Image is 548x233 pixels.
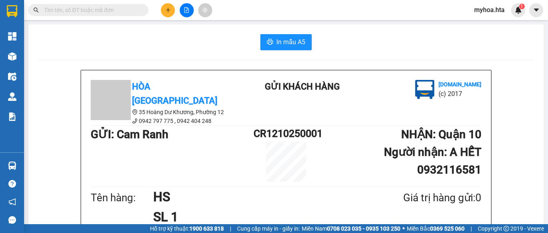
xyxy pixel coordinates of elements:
[8,32,16,41] img: dashboard-icon
[132,82,217,106] b: Hòa [GEOGRAPHIC_DATA]
[384,145,481,176] b: Người nhận : A HẾT 0932116581
[165,7,171,13] span: plus
[276,37,305,47] span: In mẫu A5
[91,117,235,125] li: 0942 797 775 , 0942 404 248
[33,7,39,13] span: search
[230,224,231,233] span: |
[8,198,16,206] span: notification
[260,34,312,50] button: printerIn mẫu A5
[91,190,153,206] div: Tên hàng:
[402,227,405,230] span: ⚪️
[265,82,340,92] b: Gửi khách hàng
[471,224,472,233] span: |
[198,3,212,17] button: aim
[438,81,481,88] b: [DOMAIN_NAME]
[8,180,16,188] span: question-circle
[8,52,16,61] img: warehouse-icon
[8,92,16,101] img: warehouse-icon
[529,3,543,17] button: caret-down
[91,108,235,117] li: 35 Hoàng Dư Khương, Phường 12
[519,4,525,9] sup: 1
[184,7,189,13] span: file-add
[415,80,434,99] img: logo.jpg
[8,161,16,170] img: warehouse-icon
[267,39,273,46] span: printer
[91,128,168,141] b: GỬI : Cam Ranh
[254,126,319,141] h1: CR1210250001
[132,118,138,124] span: phone
[533,6,540,14] span: caret-down
[468,5,511,15] span: myhoa.hta
[132,109,138,115] span: environment
[237,224,300,233] span: Cung cấp máy in - giấy in:
[202,7,208,13] span: aim
[153,187,364,207] h1: HS
[438,89,481,99] li: (c) 2017
[7,5,17,17] img: logo-vxr
[520,4,523,9] span: 1
[180,3,194,17] button: file-add
[407,224,465,233] span: Miền Bắc
[150,224,224,233] span: Hỗ trợ kỹ thuật:
[401,128,481,141] b: NHẬN : Quận 10
[327,225,400,232] strong: 0708 023 035 - 0935 103 250
[515,6,522,14] img: icon-new-feature
[364,190,481,206] div: Giá trị hàng gửi: 0
[153,207,364,227] h1: SL 1
[189,225,224,232] strong: 1900 633 818
[503,226,509,231] span: copyright
[8,216,16,224] span: message
[44,6,139,14] input: Tìm tên, số ĐT hoặc mã đơn
[8,112,16,121] img: solution-icon
[430,225,465,232] strong: 0369 525 060
[302,224,400,233] span: Miền Nam
[8,72,16,81] img: warehouse-icon
[161,3,175,17] button: plus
